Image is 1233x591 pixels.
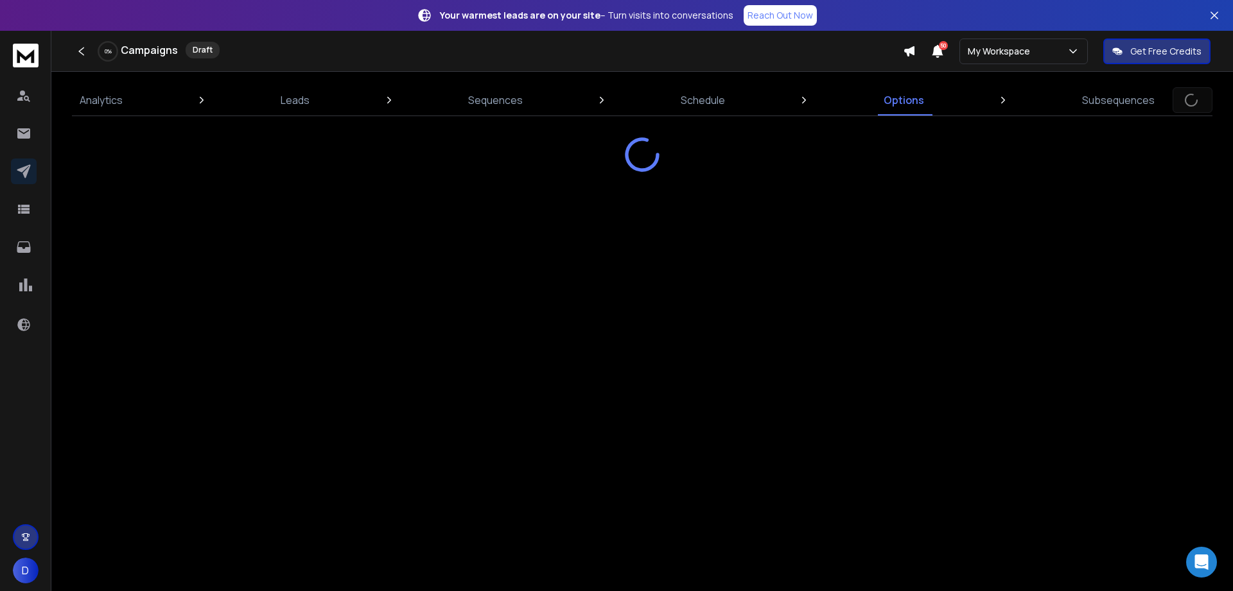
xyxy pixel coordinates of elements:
button: Get Free Credits [1103,39,1211,64]
p: My Workspace [968,45,1035,58]
div: Draft [186,42,220,58]
button: D [13,558,39,583]
p: Subsequences [1082,92,1155,108]
p: Options [884,92,924,108]
strong: Your warmest leads are on your site [440,9,600,21]
a: Options [876,85,932,116]
p: Sequences [468,92,523,108]
a: Analytics [72,85,130,116]
p: Get Free Credits [1130,45,1202,58]
a: Leads [273,85,317,116]
a: Subsequences [1074,85,1162,116]
p: Analytics [80,92,123,108]
p: 0 % [105,47,112,55]
div: Open Intercom Messenger [1186,547,1217,578]
a: Reach Out Now [744,5,817,26]
p: – Turn visits into conversations [440,9,733,22]
a: Schedule [673,85,733,116]
a: Sequences [460,85,530,116]
span: 50 [939,41,948,50]
p: Schedule [681,92,725,108]
p: Reach Out Now [748,9,813,22]
img: logo [13,44,39,67]
p: Leads [281,92,310,108]
h1: Campaigns [121,42,178,58]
